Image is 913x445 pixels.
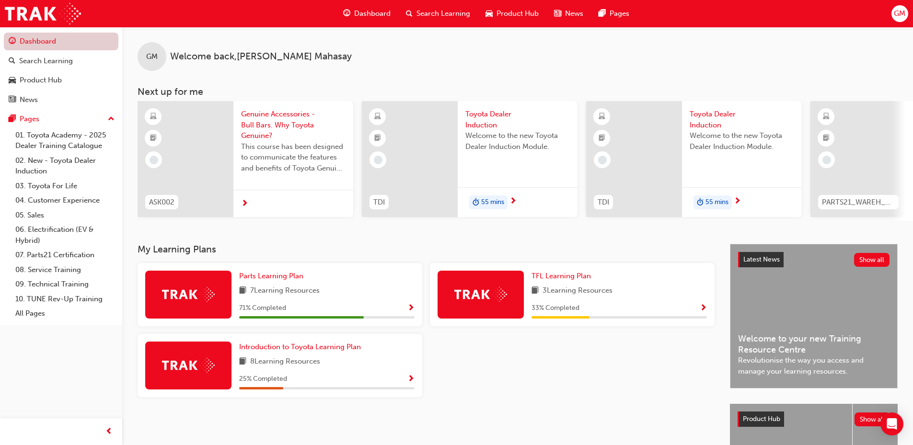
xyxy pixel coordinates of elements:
span: Revolutionise the way you access and manage your learning resources. [738,355,890,377]
a: search-iconSearch Learning [398,4,478,23]
a: Trak [5,3,81,24]
span: Genuine Accessories - Bull Bars. Why Toyota Genuine? [241,109,346,141]
span: 25 % Completed [239,374,287,385]
span: GM [894,8,905,19]
span: booktick-icon [823,132,830,145]
span: car-icon [9,76,16,85]
span: prev-icon [105,426,113,438]
span: Dashboard [354,8,391,19]
span: booktick-icon [599,132,605,145]
a: Latest NewsShow all [738,252,890,267]
span: Toyota Dealer Induction [465,109,570,130]
a: guage-iconDashboard [335,4,398,23]
span: book-icon [532,285,539,297]
span: News [565,8,583,19]
h3: My Learning Plans [138,244,715,255]
span: news-icon [554,8,561,20]
a: 02. New - Toyota Dealer Induction [12,153,118,179]
span: 8 Learning Resources [250,356,320,368]
a: Search Learning [4,52,118,70]
div: Open Intercom Messenger [880,412,903,435]
span: learningResourceType_ELEARNING-icon [599,111,605,123]
a: 01. Toyota Academy - 2025 Dealer Training Catalogue [12,128,118,153]
a: 06. Electrification (EV & Hybrid) [12,222,118,248]
span: 33 % Completed [532,303,579,314]
span: 55 mins [705,197,728,208]
span: Product Hub [743,415,780,423]
span: duration-icon [697,196,704,209]
a: Parts Learning Plan [239,271,307,282]
span: search-icon [9,57,15,66]
button: Show all [855,412,890,426]
span: GM [146,51,158,62]
button: Show Progress [700,302,707,314]
a: 07. Parts21 Certification [12,248,118,262]
span: TDI [598,197,609,208]
span: Show Progress [700,304,707,313]
span: Pages [610,8,629,19]
span: learningRecordVerb_NONE-icon [374,156,382,164]
span: learningResourceType_ELEARNING-icon [374,111,381,123]
span: learningRecordVerb_NONE-icon [598,156,607,164]
span: Show Progress [407,304,415,313]
span: 55 mins [481,197,504,208]
span: Introduction to Toyota Learning Plan [239,342,361,351]
img: Trak [162,358,215,373]
span: TDI [373,197,385,208]
img: Trak [162,287,215,302]
a: ASK002Genuine Accessories - Bull Bars. Why Toyota Genuine?This course has been designed to commun... [138,101,353,217]
span: This course has been designed to communicate the features and benefits of Toyota Genuine Bull Bar... [241,141,346,174]
span: booktick-icon [150,132,157,145]
a: 05. Sales [12,208,118,223]
span: 3 Learning Resources [543,285,613,297]
span: Welcome to the new Toyota Dealer Induction Module. [690,130,794,152]
span: pages-icon [9,115,16,124]
span: TFL Learning Plan [532,272,591,280]
span: Show Progress [407,375,415,384]
a: news-iconNews [546,4,591,23]
span: learningResourceType_ELEARNING-icon [150,111,157,123]
span: next-icon [734,197,741,206]
span: Welcome to the new Toyota Dealer Induction Module. [465,130,570,152]
span: Parts Learning Plan [239,272,303,280]
span: guage-icon [9,37,16,46]
span: search-icon [406,8,413,20]
span: Latest News [743,255,780,263]
span: learningResourceType_ELEARNING-icon [823,111,830,123]
span: PARTS21_WAREH_N1021_EL [822,197,895,208]
span: book-icon [239,285,246,297]
span: ASK002 [149,197,174,208]
div: Product Hub [20,75,62,86]
button: DashboardSearch LearningProduct HubNews [4,31,118,110]
span: up-icon [108,113,115,126]
span: next-icon [241,200,248,208]
a: Latest NewsShow allWelcome to your new Training Resource CentreRevolutionise the way you access a... [730,244,898,388]
div: Pages [20,114,39,125]
a: All Pages [12,306,118,321]
a: TDIToyota Dealer InductionWelcome to the new Toyota Dealer Induction Module.duration-icon55 mins [586,101,802,217]
span: car-icon [485,8,493,20]
a: Introduction to Toyota Learning Plan [239,342,365,353]
a: 03. Toyota For Life [12,179,118,194]
h3: Next up for me [122,86,913,97]
a: Dashboard [4,33,118,50]
a: TFL Learning Plan [532,271,595,282]
span: Search Learning [416,8,470,19]
span: booktick-icon [374,132,381,145]
a: TDIToyota Dealer InductionWelcome to the new Toyota Dealer Induction Module.duration-icon55 mins [362,101,578,217]
span: learningRecordVerb_NONE-icon [150,156,158,164]
span: pages-icon [599,8,606,20]
a: 08. Service Training [12,262,118,277]
a: 09. Technical Training [12,277,118,292]
button: Pages [4,110,118,128]
button: Show all [854,253,890,267]
span: learningRecordVerb_NONE-icon [822,156,831,164]
div: Search Learning [19,56,73,67]
span: Welcome to your new Training Resource Centre [738,333,890,355]
div: News [20,94,38,105]
button: Show Progress [407,302,415,314]
a: Product Hub [4,71,118,89]
span: 7 Learning Resources [250,285,320,297]
span: 71 % Completed [239,303,286,314]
